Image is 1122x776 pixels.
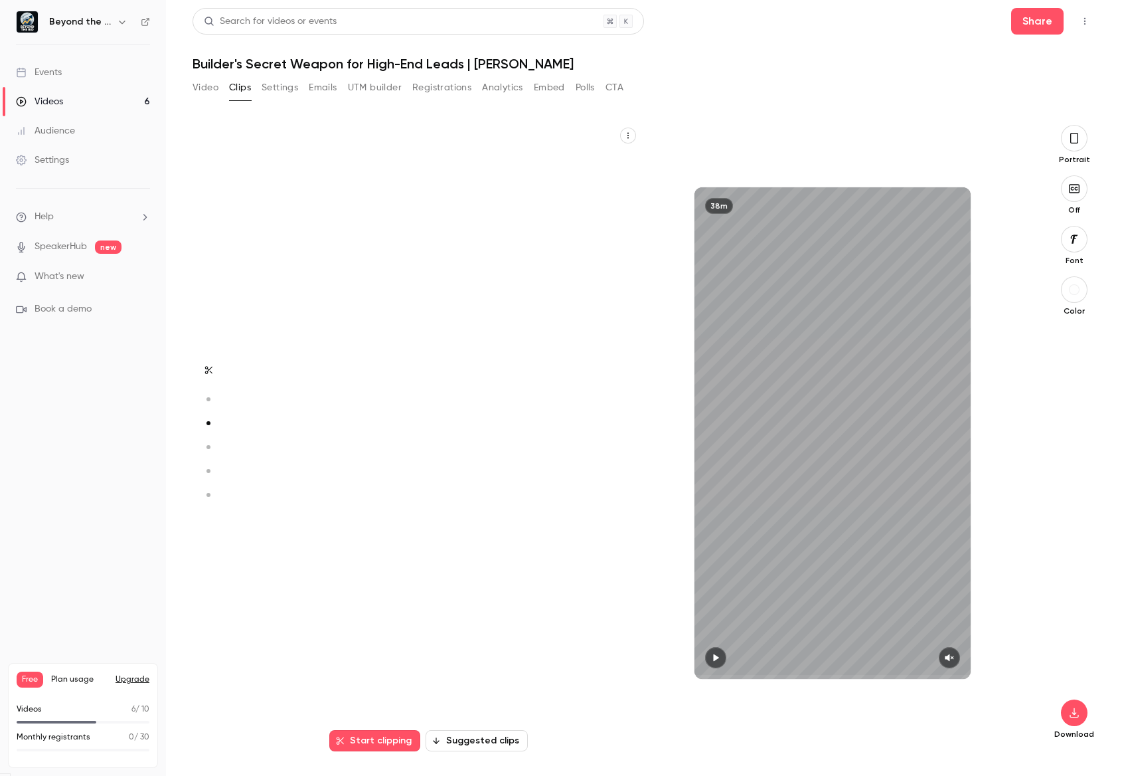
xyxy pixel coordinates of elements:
button: Embed [534,77,565,98]
span: new [95,241,121,254]
button: Polls [576,77,595,98]
h1: Builder's Secret Weapon for High-End Leads | [PERSON_NAME] [193,56,1095,72]
p: Off [1053,205,1095,215]
p: / 10 [131,704,149,716]
button: Upgrade [116,674,149,685]
button: CTA [605,77,623,98]
a: SpeakerHub [35,240,87,254]
button: Clips [229,77,251,98]
p: Videos [17,704,42,716]
p: / 30 [129,731,149,743]
p: Download [1053,729,1095,739]
button: Video [193,77,218,98]
h6: Beyond the Bid [49,15,112,29]
span: 6 [131,706,135,714]
div: Audience [16,124,75,138]
button: Settings [262,77,298,98]
img: Beyond the Bid [17,11,38,33]
span: What's new [35,270,84,284]
li: help-dropdown-opener [16,210,150,224]
button: Emails [309,77,337,98]
button: UTM builder [348,77,402,98]
button: Start clipping [329,730,420,751]
button: Analytics [482,77,523,98]
span: Book a demo [35,302,92,316]
div: Videos [16,95,63,108]
div: Search for videos or events [204,15,337,29]
p: Color [1053,306,1095,316]
span: Free [17,672,43,688]
p: Font [1053,255,1095,266]
div: Settings [16,153,69,167]
p: Monthly registrants [17,731,90,743]
div: Events [16,66,62,79]
button: Top Bar Actions [1074,11,1095,32]
span: Help [35,210,54,224]
div: 38m [705,198,733,214]
button: Suggested clips [426,730,528,751]
p: Portrait [1053,154,1095,165]
span: 0 [129,733,134,741]
button: Registrations [412,77,471,98]
span: Plan usage [51,674,108,685]
button: Share [1011,8,1064,35]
